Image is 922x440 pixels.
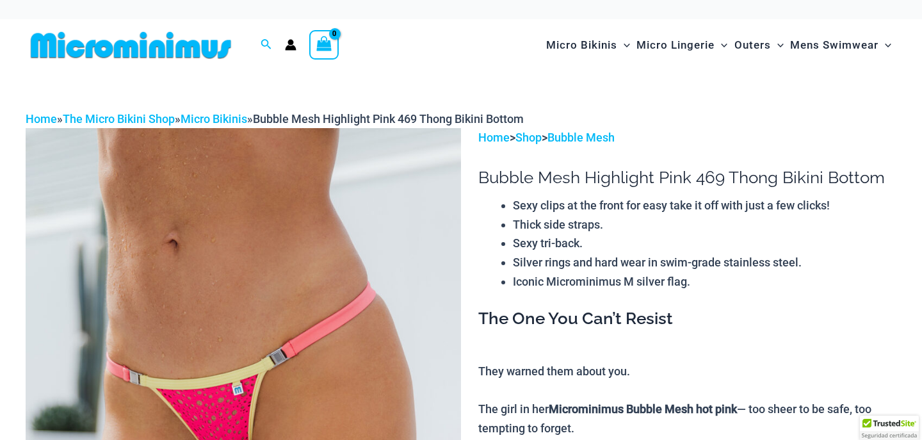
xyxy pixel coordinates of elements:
[543,26,633,65] a: Micro BikinisMenu ToggleMenu Toggle
[478,128,896,147] p: > >
[478,308,896,330] h3: The One You Can’t Resist
[549,402,737,416] b: Microminimus Bubble Mesh hot pink
[636,29,715,61] span: Micro Lingerie
[715,29,727,61] span: Menu Toggle
[26,112,524,126] span: » » »
[547,131,615,144] a: Bubble Mesh
[253,112,524,126] span: Bubble Mesh Highlight Pink 469 Thong Bikini Bottom
[731,26,787,65] a: OutersMenu ToggleMenu Toggle
[261,37,272,53] a: Search icon link
[26,31,236,60] img: MM SHOP LOGO FLAT
[734,29,771,61] span: Outers
[309,30,339,60] a: View Shopping Cart, empty
[513,253,896,272] li: Silver rings and hard wear in swim-grade stainless steel.
[878,29,891,61] span: Menu Toggle
[790,29,878,61] span: Mens Swimwear
[181,112,247,126] a: Micro Bikinis
[26,112,57,126] a: Home
[633,26,731,65] a: Micro LingerieMenu ToggleMenu Toggle
[478,131,510,144] a: Home
[860,416,919,440] div: TrustedSite Certified
[513,196,896,215] li: Sexy clips at the front for easy take it off with just a few clicks!
[771,29,784,61] span: Menu Toggle
[787,26,894,65] a: Mens SwimwearMenu ToggleMenu Toggle
[546,29,617,61] span: Micro Bikinis
[478,168,896,188] h1: Bubble Mesh Highlight Pink 469 Thong Bikini Bottom
[541,24,896,67] nav: Site Navigation
[513,215,896,234] li: Thick side straps.
[515,131,542,144] a: Shop
[513,272,896,291] li: Iconic Microminimus M silver flag.
[617,29,630,61] span: Menu Toggle
[63,112,175,126] a: The Micro Bikini Shop
[285,39,296,51] a: Account icon link
[513,234,896,253] li: Sexy tri-back.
